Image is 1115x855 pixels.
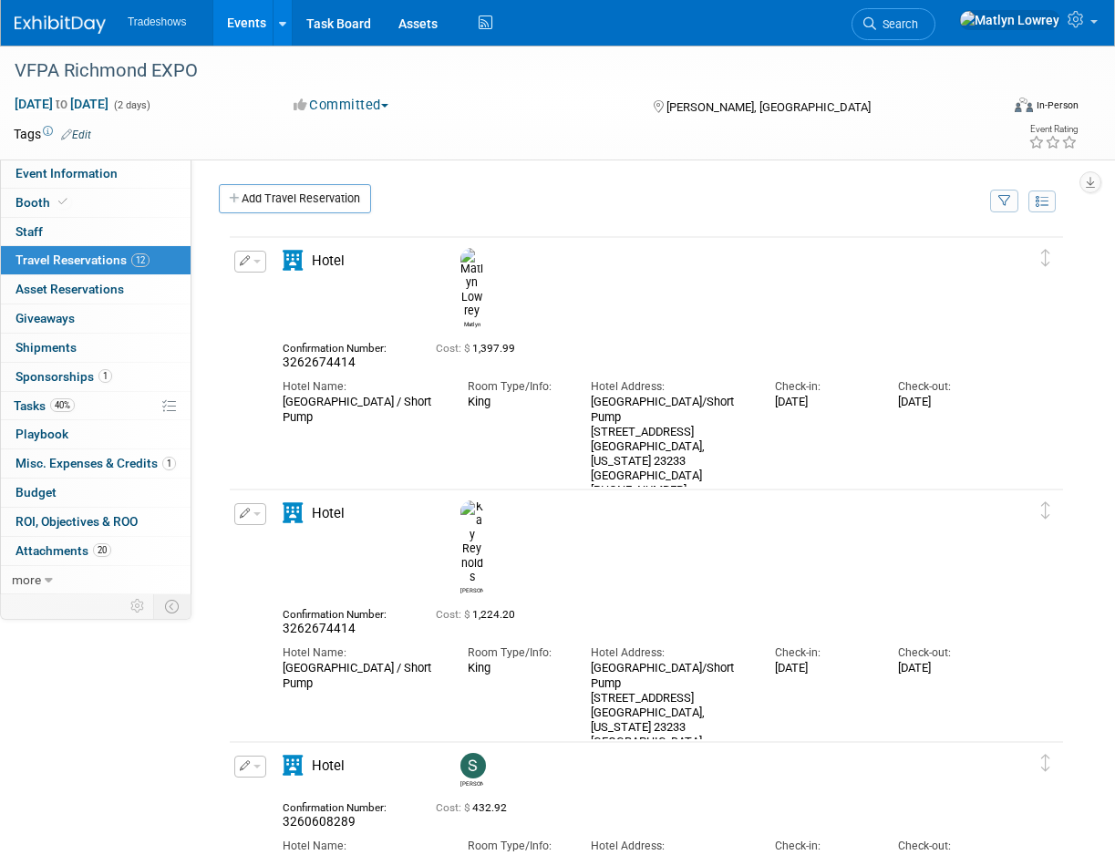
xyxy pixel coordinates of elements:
[591,395,748,498] div: [GEOGRAPHIC_DATA]/Short Pump [STREET_ADDRESS] [GEOGRAPHIC_DATA], [US_STATE] 23233 [GEOGRAPHIC_DAT...
[898,379,994,395] div: Check-out:
[15,15,106,34] img: ExhibitDay
[775,645,871,661] div: Check-in:
[1,508,191,536] a: ROI, Objectives & ROO
[287,96,396,115] button: Committed
[283,621,356,635] span: 3262674414
[1028,125,1078,134] div: Event Rating
[112,99,150,111] span: (2 days)
[14,96,109,112] span: [DATE] [DATE]
[998,196,1011,208] i: Filter by Traveler
[1,479,191,507] a: Budget
[1041,754,1050,771] i: Click and drag to move item
[898,839,994,854] div: Check-out:
[219,184,371,213] a: Add Travel Reservation
[1,218,191,246] a: Staff
[8,55,987,88] div: VFPA Richmond EXPO
[162,457,176,470] span: 1
[15,456,176,470] span: Misc. Expenses & Credits
[1,420,191,448] a: Playbook
[283,756,303,776] i: Hotel
[154,594,191,618] td: Toggle Event Tabs
[460,319,483,329] div: Matlyn Lowrey
[61,129,91,141] a: Edit
[1,275,191,304] a: Asset Reservations
[468,395,563,409] div: King
[283,251,303,271] i: Hotel
[666,100,871,114] span: [PERSON_NAME], [GEOGRAPHIC_DATA]
[436,801,514,814] span: 432.92
[283,355,356,369] span: 3262674414
[775,661,871,675] div: [DATE]
[283,645,440,661] div: Hotel Name:
[312,252,345,269] span: Hotel
[1,160,191,188] a: Event Information
[436,608,522,621] span: 1,224.20
[898,661,994,675] div: [DATE]
[15,282,124,296] span: Asset Reservations
[15,224,43,239] span: Staff
[468,379,563,395] div: Room Type/Info:
[876,17,918,31] span: Search
[14,125,91,143] td: Tags
[456,500,488,595] div: Kay Reynolds
[283,395,440,424] div: [GEOGRAPHIC_DATA] / Short Pump
[460,500,483,585] img: Kay Reynolds
[50,398,75,412] span: 40%
[1041,249,1050,266] i: Click and drag to move item
[1015,98,1033,112] img: Format-Inperson.png
[15,340,77,355] span: Shipments
[468,645,563,661] div: Room Type/Info:
[1041,501,1050,519] i: Click and drag to move item
[283,503,303,523] i: Hotel
[775,839,871,854] div: Check-in:
[436,342,522,355] span: 1,397.99
[460,248,483,319] img: Matlyn Lowrey
[58,197,67,207] i: Booth reservation complete
[131,253,150,267] span: 12
[460,585,483,595] div: Kay Reynolds
[436,342,472,355] span: Cost: $
[283,336,408,355] div: Confirmation Number:
[775,379,871,395] div: Check-in:
[53,97,70,111] span: to
[460,778,483,788] div: Scott Hemphill
[1,189,191,217] a: Booth
[924,95,1079,122] div: Event Format
[312,505,345,521] span: Hotel
[15,311,75,325] span: Giveaways
[775,395,871,409] div: [DATE]
[312,757,345,774] span: Hotel
[1036,98,1079,112] div: In-Person
[898,395,994,409] div: [DATE]
[460,753,486,778] img: Scott Hemphill
[283,814,356,829] span: 3260608289
[15,485,57,500] span: Budget
[852,8,935,40] a: Search
[1,392,191,420] a: Tasks40%
[12,572,41,587] span: more
[456,248,488,329] div: Matlyn Lowrey
[14,398,75,413] span: Tasks
[283,379,440,395] div: Hotel Name:
[1,363,191,391] a: Sponsorships1
[15,252,150,267] span: Travel Reservations
[591,839,748,854] div: Hotel Address:
[1,449,191,478] a: Misc. Expenses & Credits1
[15,369,112,384] span: Sponsorships
[93,543,111,557] span: 20
[283,796,408,814] div: Confirmation Number:
[283,839,440,854] div: Hotel Name:
[456,753,488,788] div: Scott Hemphill
[1,246,191,274] a: Travel Reservations12
[1,566,191,594] a: more
[15,166,118,180] span: Event Information
[898,645,994,661] div: Check-out:
[436,801,472,814] span: Cost: $
[122,594,154,618] td: Personalize Event Tab Strip
[15,427,68,441] span: Playbook
[1,304,191,333] a: Giveaways
[1,537,191,565] a: Attachments20
[436,608,472,621] span: Cost: $
[468,661,563,675] div: King
[591,645,748,661] div: Hotel Address:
